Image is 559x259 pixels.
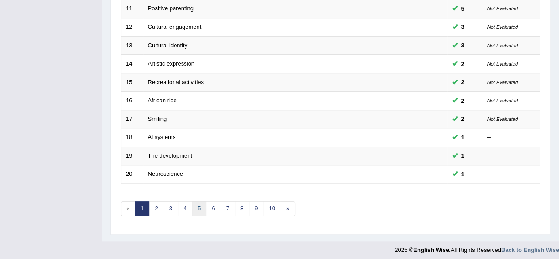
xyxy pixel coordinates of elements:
[149,201,164,216] a: 2
[458,170,468,179] span: You can still take this question
[148,134,176,140] a: Al systems
[148,42,188,49] a: Cultural identity
[148,79,204,85] a: Recreational activities
[121,165,143,184] td: 20
[487,152,535,160] div: –
[458,4,468,13] span: You can still take this question
[458,41,468,50] span: You can still take this question
[121,201,135,216] span: «
[458,133,468,142] span: You can still take this question
[281,201,295,216] a: »
[121,73,143,92] td: 15
[121,55,143,73] td: 14
[458,96,468,105] span: You can still take this question
[458,59,468,69] span: You can still take this question
[458,22,468,31] span: You can still take this question
[487,98,518,103] small: Not Evaluated
[458,77,468,87] span: You can still take this question
[148,23,202,30] a: Cultural engagement
[121,110,143,128] td: 17
[148,152,192,159] a: The development
[121,18,143,36] td: 12
[487,80,518,85] small: Not Evaluated
[235,201,249,216] a: 8
[148,116,167,122] a: Smiling
[148,60,194,67] a: Artistic expression
[121,36,143,55] td: 13
[178,201,192,216] a: 4
[148,5,194,12] a: Positive parenting
[135,201,149,216] a: 1
[487,43,518,48] small: Not Evaluated
[206,201,221,216] a: 6
[487,133,535,142] div: –
[458,114,468,124] span: You can still take this question
[164,201,178,216] a: 3
[458,151,468,160] span: You can still take this question
[487,6,518,11] small: Not Evaluated
[395,241,559,254] div: 2025 © All Rights Reserved
[263,201,281,216] a: 10
[121,147,143,165] td: 19
[249,201,263,216] a: 9
[487,170,535,178] div: –
[487,116,518,122] small: Not Evaluated
[413,247,450,253] strong: English Wise.
[501,247,559,253] a: Back to English Wise
[487,61,518,66] small: Not Evaluated
[148,170,183,177] a: Neuroscience
[221,201,235,216] a: 7
[148,97,177,104] a: African rice
[192,201,206,216] a: 5
[121,92,143,110] td: 16
[487,24,518,30] small: Not Evaluated
[121,128,143,147] td: 18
